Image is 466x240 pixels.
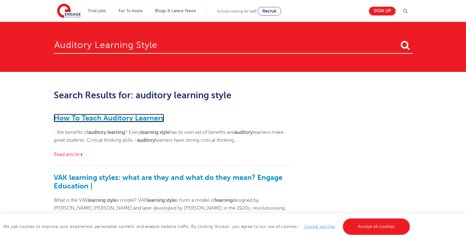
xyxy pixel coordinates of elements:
[54,152,84,157] a: Read article
[54,114,164,122] a: How To Teach Auditory Learners
[54,90,290,100] h2: Search Results for: auditory learning style
[54,34,413,54] input: Search for:
[304,224,335,229] a: Cookie settings
[3,224,411,229] span: We use cookies to improve your experience, personalise content, and analyse website traffic. By c...
[235,130,253,135] strong: auditory
[57,4,81,19] img: Engage Education
[54,130,284,143] span: …the benefits of ? Every has its own set of benefits and learners make great students. Critical t...
[217,9,256,13] span: Schools looking for staff
[54,173,282,190] a: VAK learning styles: what are they and what do they mean? Engage Education |
[369,7,396,15] a: Sign up
[262,9,276,13] span: Recruit
[88,130,125,135] strong: auditory learning
[258,7,281,15] a: Recruit
[137,137,155,143] strong: auditory
[119,8,143,13] a: For Schools
[147,198,176,203] strong: learning style
[88,198,117,203] strong: learning style
[54,198,288,211] span: What is the VAK s model? VAK s form a model of designed by [PERSON_NAME] [PERSON_NAME] and later ...
[343,218,410,235] a: Accept all cookies
[141,130,170,135] strong: learning style
[88,8,106,13] a: Find jobs
[155,8,196,13] a: Blogs & Latest News
[215,198,233,203] strong: learning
